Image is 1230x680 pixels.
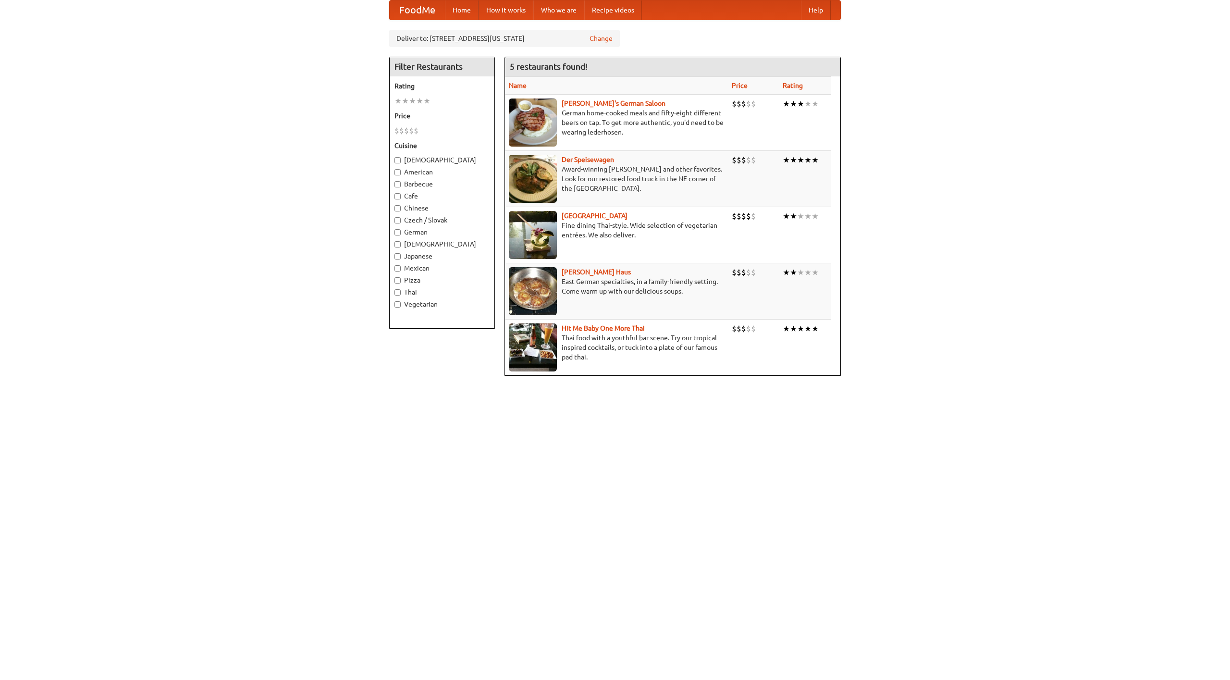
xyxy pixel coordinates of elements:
[751,323,756,334] li: $
[804,155,812,165] li: ★
[509,99,557,147] img: esthers.jpg
[394,191,490,201] label: Cafe
[790,155,797,165] li: ★
[394,229,401,235] input: German
[423,96,430,106] li: ★
[804,267,812,278] li: ★
[797,211,804,222] li: ★
[394,141,490,150] h5: Cuisine
[533,0,584,20] a: Who we are
[562,99,665,107] a: [PERSON_NAME]'s German Saloon
[737,99,741,109] li: $
[797,155,804,165] li: ★
[751,211,756,222] li: $
[509,323,557,371] img: babythai.jpg
[741,323,746,334] li: $
[732,267,737,278] li: $
[394,289,401,296] input: Thai
[590,34,613,43] a: Change
[394,169,401,175] input: American
[416,96,423,106] li: ★
[509,82,527,89] a: Name
[509,277,724,296] p: East German specialties, in a family-friendly setting. Come warm up with our delicious soups.
[801,0,831,20] a: Help
[746,211,751,222] li: $
[584,0,642,20] a: Recipe videos
[409,125,414,136] li: $
[737,267,741,278] li: $
[783,82,803,89] a: Rating
[394,287,490,297] label: Thai
[479,0,533,20] a: How it works
[394,179,490,189] label: Barbecue
[746,155,751,165] li: $
[394,227,490,237] label: German
[394,239,490,249] label: [DEMOGRAPHIC_DATA]
[445,0,479,20] a: Home
[394,241,401,247] input: [DEMOGRAPHIC_DATA]
[737,155,741,165] li: $
[741,99,746,109] li: $
[812,211,819,222] li: ★
[741,155,746,165] li: $
[751,99,756,109] li: $
[562,212,627,220] a: [GEOGRAPHIC_DATA]
[797,267,804,278] li: ★
[562,268,631,276] b: [PERSON_NAME] Haus
[804,323,812,334] li: ★
[737,211,741,222] li: $
[394,155,490,165] label: [DEMOGRAPHIC_DATA]
[509,155,557,203] img: speisewagen.jpg
[414,125,418,136] li: $
[732,155,737,165] li: $
[394,263,490,273] label: Mexican
[790,267,797,278] li: ★
[790,323,797,334] li: ★
[394,251,490,261] label: Japanese
[394,299,490,309] label: Vegetarian
[389,30,620,47] div: Deliver to: [STREET_ADDRESS][US_STATE]
[783,267,790,278] li: ★
[394,111,490,121] h5: Price
[390,57,494,76] h4: Filter Restaurants
[394,265,401,272] input: Mexican
[394,217,401,223] input: Czech / Slovak
[751,267,756,278] li: $
[804,99,812,109] li: ★
[394,81,490,91] h5: Rating
[509,267,557,315] img: kohlhaus.jpg
[741,211,746,222] li: $
[783,99,790,109] li: ★
[790,211,797,222] li: ★
[394,167,490,177] label: American
[746,99,751,109] li: $
[783,155,790,165] li: ★
[394,277,401,284] input: Pizza
[390,0,445,20] a: FoodMe
[394,253,401,260] input: Japanese
[404,125,409,136] li: $
[732,323,737,334] li: $
[509,221,724,240] p: Fine dining Thai-style. Wide selection of vegetarian entrées. We also deliver.
[812,267,819,278] li: ★
[797,323,804,334] li: ★
[394,215,490,225] label: Czech / Slovak
[509,211,557,259] img: satay.jpg
[409,96,416,106] li: ★
[562,156,614,163] a: Der Speisewagen
[394,181,401,187] input: Barbecue
[783,323,790,334] li: ★
[751,155,756,165] li: $
[509,333,724,362] p: Thai food with a youthful bar scene. Try our tropical inspired cocktails, or tuck into a plate of...
[394,157,401,163] input: [DEMOGRAPHIC_DATA]
[797,99,804,109] li: ★
[746,323,751,334] li: $
[741,267,746,278] li: $
[732,211,737,222] li: $
[394,205,401,211] input: Chinese
[812,323,819,334] li: ★
[394,125,399,136] li: $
